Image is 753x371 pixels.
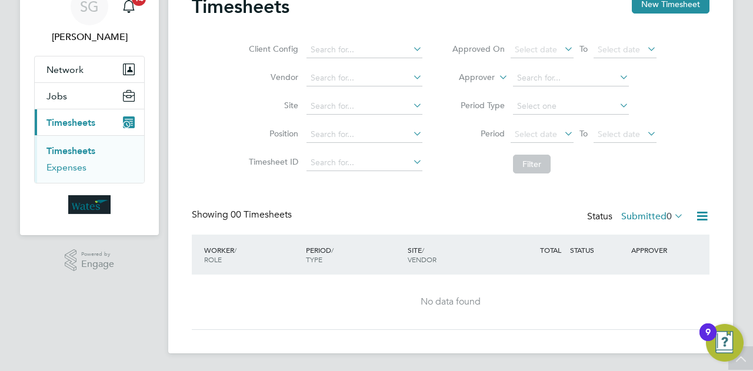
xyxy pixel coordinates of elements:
[46,91,67,102] span: Jobs
[35,135,144,183] div: Timesheets
[405,239,507,270] div: SITE
[628,239,689,260] div: APPROVER
[587,209,686,225] div: Status
[452,128,505,139] label: Period
[576,126,591,141] span: To
[513,98,629,115] input: Select one
[408,255,437,264] span: VENDOR
[598,44,640,55] span: Select date
[234,245,236,255] span: /
[245,100,298,111] label: Site
[35,83,144,109] button: Jobs
[81,249,114,259] span: Powered by
[442,72,495,83] label: Approver
[303,239,405,270] div: PERIOD
[598,129,640,139] span: Select date
[706,324,744,362] button: Open Resource Center, 9 new notifications
[515,129,557,139] span: Select date
[452,44,505,54] label: Approved On
[35,56,144,82] button: Network
[452,100,505,111] label: Period Type
[46,162,86,173] a: Expenses
[513,155,551,173] button: Filter
[231,209,292,220] span: 00 Timesheets
[46,117,95,128] span: Timesheets
[306,70,422,86] input: Search for...
[81,259,114,269] span: Engage
[306,255,322,264] span: TYPE
[65,249,115,272] a: Powered byEngage
[245,72,298,82] label: Vendor
[192,209,294,221] div: Showing
[621,210,684,222] label: Submitted
[667,210,672,222] span: 0
[515,44,557,55] span: Select date
[245,156,298,167] label: Timesheet ID
[46,64,84,75] span: Network
[306,155,422,171] input: Search for...
[513,70,629,86] input: Search for...
[306,42,422,58] input: Search for...
[576,41,591,56] span: To
[422,245,424,255] span: /
[306,98,422,115] input: Search for...
[567,239,628,260] div: STATUS
[245,44,298,54] label: Client Config
[306,126,422,143] input: Search for...
[331,245,334,255] span: /
[46,145,95,156] a: Timesheets
[204,255,222,264] span: ROLE
[540,245,561,255] span: TOTAL
[705,332,711,347] div: 9
[34,30,145,44] span: Sabrina Gittens
[35,109,144,135] button: Timesheets
[245,128,298,139] label: Position
[201,239,303,270] div: WORKER
[204,296,698,308] div: No data found
[34,195,145,214] a: Go to home page
[68,195,111,214] img: wates-logo-retina.png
